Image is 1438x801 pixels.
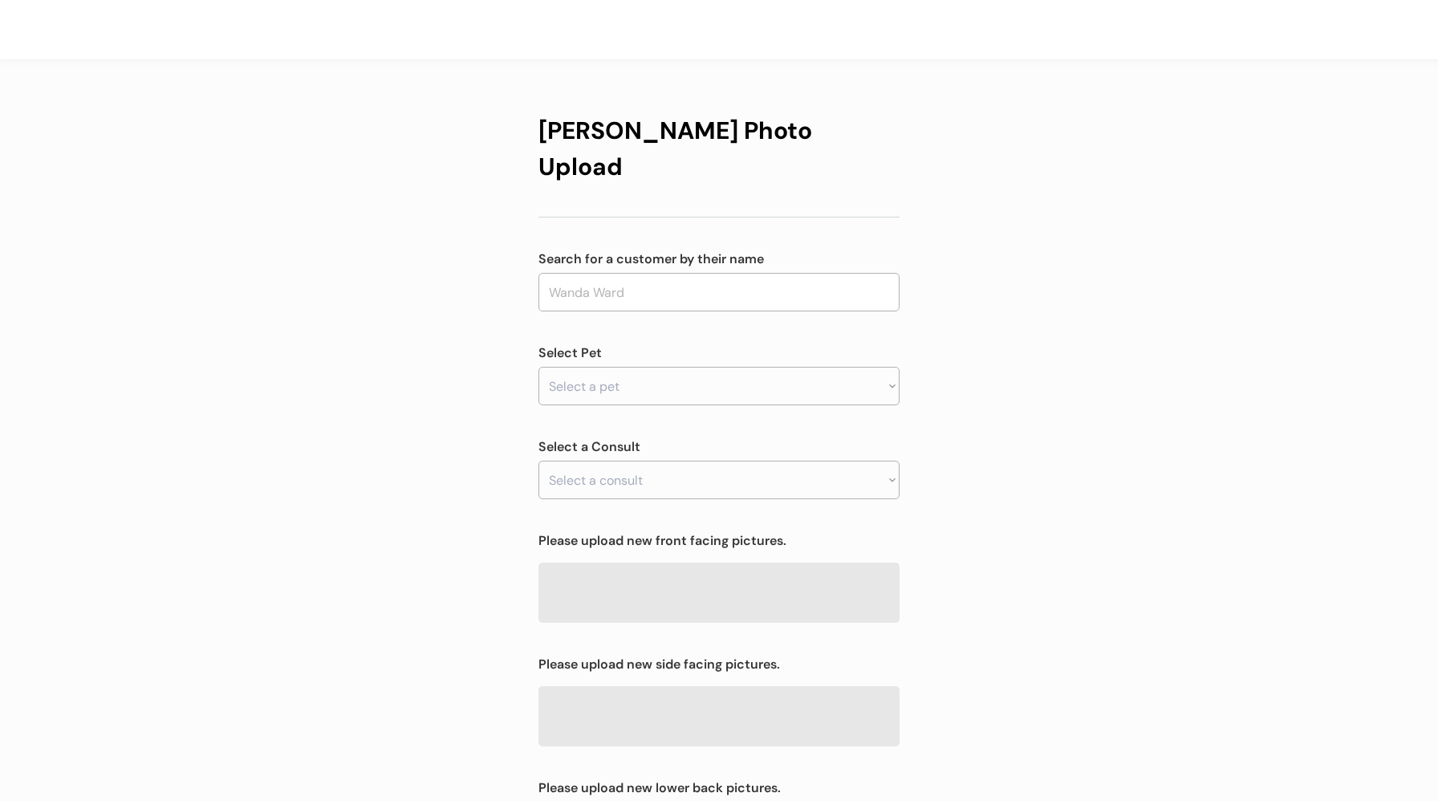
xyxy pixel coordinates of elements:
[538,273,900,311] input: Wanda Ward
[538,531,900,551] div: Please upload new front facing pictures.
[538,112,900,185] div: [PERSON_NAME] Photo Upload
[538,344,900,363] div: Select Pet
[538,779,900,798] div: Please upload new lower back pictures.
[538,655,900,674] div: Please upload new side facing pictures.
[538,437,900,457] div: Select a Consult
[538,250,900,269] div: Search for a customer by their name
